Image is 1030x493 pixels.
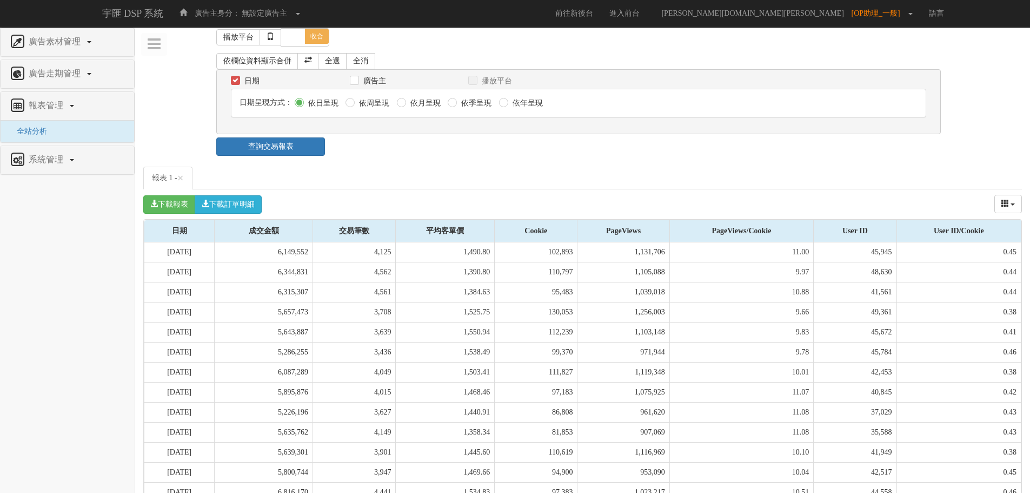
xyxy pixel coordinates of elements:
td: 1,105,088 [577,262,669,282]
button: 下載報表 [143,195,195,214]
td: [DATE] [144,423,215,443]
td: 0.41 [896,323,1021,343]
td: 953,090 [577,463,669,483]
a: 全站分析 [9,127,47,135]
td: 3,627 [313,403,396,423]
td: 1,550.94 [396,323,495,343]
td: 10.10 [669,443,814,463]
td: 5,286,255 [215,343,313,363]
td: 5,643,887 [215,323,313,343]
td: 6,344,831 [215,262,313,282]
td: 1,538.49 [396,343,495,363]
td: 907,069 [577,423,669,443]
label: 依日呈現 [305,98,338,109]
td: 1,075,925 [577,383,669,403]
td: 110,619 [495,443,577,463]
td: 10.01 [669,363,814,383]
td: 10.88 [669,282,814,303]
label: 日期 [242,76,260,87]
td: 6,149,552 [215,242,313,262]
td: 42,517 [814,463,896,483]
div: PageViews [577,220,669,242]
td: 11.00 [669,242,814,262]
td: 5,657,473 [215,303,313,323]
td: 99,370 [495,343,577,363]
td: [DATE] [144,303,215,323]
a: 系統管理 [9,152,126,169]
td: [DATE] [144,463,215,483]
td: 0.45 [896,463,1021,483]
span: 廣告素材管理 [26,37,86,46]
td: [DATE] [144,242,215,262]
td: 0.44 [896,282,1021,303]
td: 5,226,196 [215,403,313,423]
a: 廣告走期管理 [9,65,126,83]
td: 97,183 [495,383,577,403]
button: Close [177,173,184,184]
div: Cookie [495,220,577,242]
td: 4,149 [313,423,396,443]
td: 111,827 [495,363,577,383]
td: 0.42 [896,383,1021,403]
td: 3,639 [313,323,396,343]
td: 0.38 [896,303,1021,323]
label: 依季呈現 [458,98,491,109]
td: 110,797 [495,262,577,282]
td: 0.43 [896,403,1021,423]
td: 45,784 [814,343,896,363]
td: 1,525.75 [396,303,495,323]
td: 3,436 [313,343,396,363]
td: 0.44 [896,262,1021,282]
td: 3,901 [313,443,396,463]
span: [PERSON_NAME][DOMAIN_NAME][PERSON_NAME] [656,9,849,17]
td: [DATE] [144,443,215,463]
td: 41,561 [814,282,896,303]
td: 1,358.34 [396,423,495,443]
span: 報表管理 [26,101,69,110]
a: 全選 [318,53,347,69]
td: 0.38 [896,443,1021,463]
a: 全消 [346,53,375,69]
td: 4,015 [313,383,396,403]
td: 40,845 [814,383,896,403]
td: 1,119,348 [577,363,669,383]
td: 42,453 [814,363,896,383]
td: [DATE] [144,323,215,343]
td: 1,039,018 [577,282,669,303]
td: 130,053 [495,303,577,323]
td: 1,468.46 [396,383,495,403]
td: 1,384.63 [396,282,495,303]
td: 1,256,003 [577,303,669,323]
div: Columns [994,195,1022,213]
span: 無設定廣告主 [242,9,287,17]
td: 4,561 [313,282,396,303]
td: 5,635,762 [215,423,313,443]
td: 5,895,876 [215,383,313,403]
td: 9.66 [669,303,814,323]
td: 1,490.80 [396,242,495,262]
td: 4,125 [313,242,396,262]
span: 廣告走期管理 [26,69,86,78]
div: 平均客單價 [396,220,494,242]
label: 廣告主 [361,76,386,87]
div: User ID [814,220,896,242]
td: 4,049 [313,363,396,383]
td: 11.08 [669,403,814,423]
td: 961,620 [577,403,669,423]
div: 成交金額 [215,220,313,242]
td: 3,708 [313,303,396,323]
td: 45,945 [814,242,896,262]
div: 日期 [144,220,214,242]
td: 0.38 [896,363,1021,383]
div: PageViews/Cookie [670,220,814,242]
td: 41,949 [814,443,896,463]
a: 報表管理 [9,97,126,115]
label: 依年呈現 [510,98,543,109]
a: 查詢交易報表 [216,137,325,156]
div: User ID/Cookie [897,220,1021,242]
td: 5,639,301 [215,443,313,463]
span: 廣告主身分： [195,9,240,17]
td: 6,315,307 [215,282,313,303]
td: 48,630 [814,262,896,282]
